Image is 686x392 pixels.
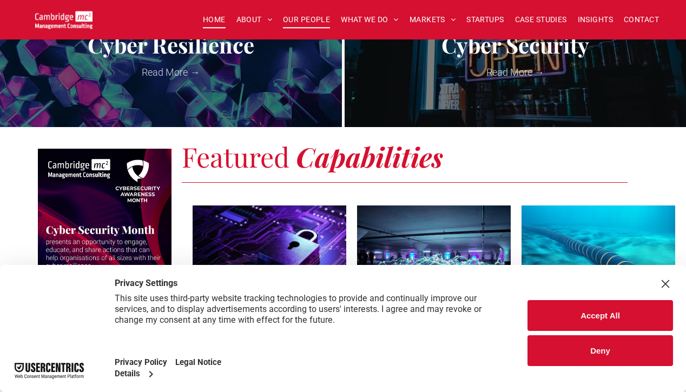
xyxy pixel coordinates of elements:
span: OUR PEOPLE [283,11,330,28]
a: TECHNOLOGY > Digital Infrastructure | Our Services | Cambridge Management Consulting [357,205,511,314]
a: WHAT WE DO [335,11,404,28]
a: Your Business Transformed | Cambridge Management Consulting [35,12,93,24]
a: Read More → [353,65,678,79]
a: STARTUPS [461,11,509,28]
a: TECHNOLOGY > DIGITAL INFRASTRUCTURE > Subsea Infrastructure | Cambridge MC [522,205,675,314]
a: ABOUT [231,11,278,28]
a: OUR PEOPLE [278,11,335,28]
a: HOME [197,11,231,28]
a: Read More → [8,65,334,79]
a: Close up of a padlock on a circuit board - neon purple hue [193,205,346,314]
span: Featured [182,138,289,175]
a: MARKETS [404,11,461,28]
a: INSIGHTS [572,11,618,28]
a: CASE STUDIES [510,11,572,28]
strong: Capabilities [296,138,443,175]
a: Your Business Transformed | Cambridge Management Consulting [38,150,171,162]
img: Go to Homepage [35,11,93,29]
a: CONTACT [618,11,664,28]
img: Graphic and text for Cyber Awareness Month, digital transformation [38,149,171,336]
